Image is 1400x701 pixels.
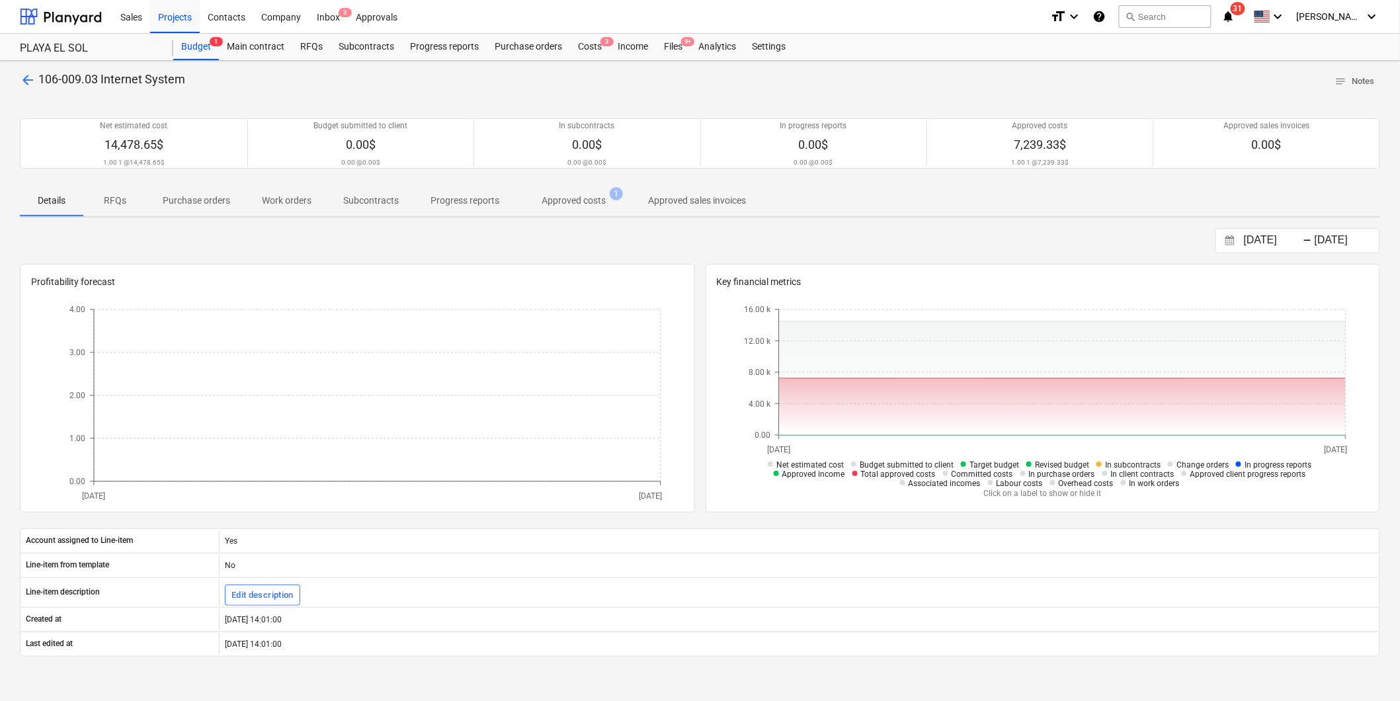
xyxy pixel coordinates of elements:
tspan: [DATE] [82,492,105,501]
tspan: 16.00 k [744,305,771,314]
a: Settings [744,34,794,60]
tspan: 8.00 k [749,368,771,377]
p: 0.00 @ 0.00$ [341,158,380,167]
iframe: Chat Widget [1334,638,1400,701]
tspan: 0.00 [755,431,770,440]
p: 0.00 @ 0.00$ [794,158,833,167]
span: 0.00$ [799,138,829,151]
span: Budget submitted to client [860,460,954,470]
button: Interact with the calendar and add the check-in date for your trip. [1219,233,1241,249]
tspan: 4.00 k [749,399,771,409]
div: Edit description [231,588,294,603]
span: Target budget [969,460,1019,470]
p: Progress reports [431,194,499,208]
span: In purchase orders [1029,470,1095,479]
i: keyboard_arrow_down [1270,9,1286,24]
tspan: 1.00 [69,434,85,443]
span: 3 [600,37,614,46]
span: 0.00$ [1252,138,1282,151]
p: Approved sales invoices [648,194,746,208]
p: Created at [26,614,62,625]
input: Start Date [1241,231,1309,250]
div: Progress reports [402,34,487,60]
i: Knowledge base [1092,9,1106,24]
span: notes [1335,75,1347,87]
span: Labour costs [997,479,1043,488]
div: Budget [173,34,219,60]
p: 1.00 1 @ 7,239.33$ [1011,158,1069,167]
p: Net estimated cost [100,120,167,132]
i: keyboard_arrow_down [1066,9,1082,24]
p: Approved costs [542,194,606,208]
div: - [1303,237,1312,245]
p: Subcontracts [343,194,399,208]
p: In progress reports [780,120,847,132]
span: Associated incomes [909,479,981,488]
button: Edit description [225,585,300,606]
i: notifications [1222,9,1235,24]
tspan: 12.00 k [744,337,771,346]
tspan: 2.00 [69,391,85,400]
span: Net estimated cost [776,460,844,470]
span: [PERSON_NAME] [1297,11,1363,22]
a: RFQs [292,34,331,60]
div: PLAYA EL SOL [20,42,157,56]
p: In subcontracts [559,120,615,132]
div: Subcontracts [331,34,402,60]
span: 1 [610,187,623,200]
p: Key financial metrics [717,275,1370,289]
span: In work orders [1130,479,1180,488]
span: 1 [210,37,223,46]
p: Account assigned to Line-item [26,535,133,546]
p: Approved sales invoices [1223,120,1309,132]
div: [DATE] 14:01:00 [219,634,1379,655]
p: 1.00 1 @ 14,478.65$ [103,158,165,167]
a: Income [610,34,656,60]
span: Change orders [1176,460,1229,470]
span: 9+ [681,37,694,46]
i: keyboard_arrow_down [1364,9,1380,24]
span: In subcontracts [1105,460,1161,470]
tspan: [DATE] [1325,446,1348,455]
tspan: 4.00 [69,305,85,314]
a: Purchase orders [487,34,570,60]
input: End Date [1312,231,1379,250]
button: Notes [1330,71,1380,92]
p: Work orders [262,194,311,208]
span: 7,239.33$ [1014,138,1066,151]
tspan: [DATE] [639,492,663,501]
span: 106-009.03 Internet System [38,72,185,86]
span: Committed costs [952,470,1013,479]
span: In client contracts [1111,470,1174,479]
tspan: [DATE] [768,446,791,455]
p: 0.00 @ 0.00$ [567,158,606,167]
button: Search [1119,5,1212,28]
p: Line-item from template [26,559,109,571]
div: Yes [219,530,1379,552]
p: Purchase orders [163,194,230,208]
a: Costs3 [570,34,610,60]
a: Budget1 [173,34,219,60]
a: Main contract [219,34,292,60]
p: Approved costs [1012,120,1068,132]
span: In progress reports [1245,460,1311,470]
p: RFQs [99,194,131,208]
p: Details [36,194,67,208]
span: Approved client progress reports [1190,470,1306,479]
a: Files9+ [656,34,690,60]
p: Profitability forecast [31,275,684,289]
span: 0.00$ [572,138,602,151]
tspan: 3.00 [69,348,85,357]
span: 0.00$ [346,138,376,151]
p: Click on a label to show or hide it [739,488,1346,499]
a: Analytics [690,34,744,60]
p: Line-item description [26,587,100,598]
div: Files [656,34,690,60]
span: 31 [1231,2,1245,15]
span: Overhead costs [1059,479,1114,488]
span: arrow_back [20,72,36,88]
